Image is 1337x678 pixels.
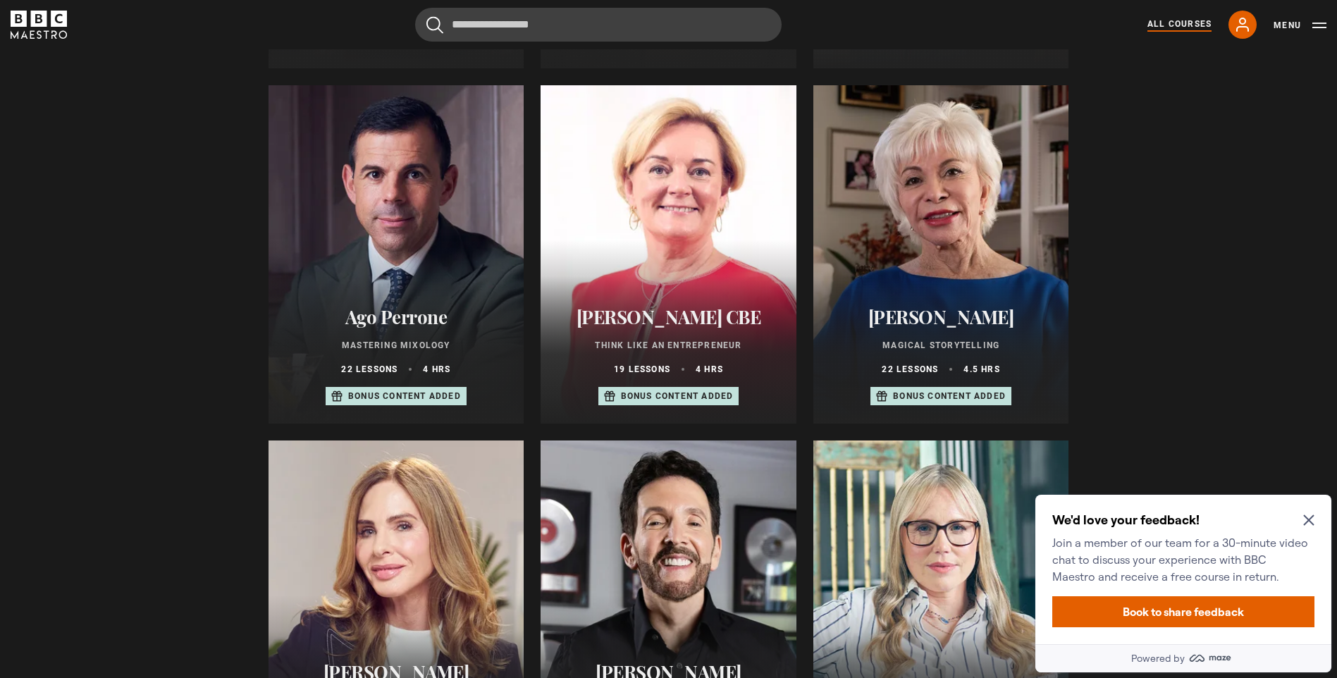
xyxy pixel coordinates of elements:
[1147,18,1212,32] a: All Courses
[830,339,1052,352] p: Magical Storytelling
[285,339,507,352] p: Mastering Mixology
[11,11,67,39] svg: BBC Maestro
[269,85,524,424] a: Ago Perrone Mastering Mixology 22 lessons 4 hrs Bonus content added
[830,306,1052,328] h2: [PERSON_NAME]
[423,363,450,376] p: 4 hrs
[6,6,302,183] div: Optional study invitation
[23,23,279,39] h2: We'd love your feedback!
[882,363,938,376] p: 22 lessons
[557,306,780,328] h2: [PERSON_NAME] CBE
[415,8,782,42] input: Search
[348,390,461,402] p: Bonus content added
[813,85,1069,424] a: [PERSON_NAME] Magical Storytelling 22 lessons 4.5 hrs Bonus content added
[557,339,780,352] p: Think Like an Entrepreneur
[6,155,302,183] a: Powered by maze
[285,306,507,328] h2: Ago Perrone
[614,363,670,376] p: 19 lessons
[23,45,279,96] p: Join a member of our team for a 30-minute video chat to discuss your experience with BBC Maestro ...
[273,25,285,37] button: Close Maze Prompt
[893,390,1006,402] p: Bonus content added
[426,16,443,34] button: Submit the search query
[1274,18,1326,32] button: Toggle navigation
[541,85,796,424] a: [PERSON_NAME] CBE Think Like an Entrepreneur 19 lessons 4 hrs Bonus content added
[23,107,285,138] button: Book to share feedback
[621,390,734,402] p: Bonus content added
[341,363,398,376] p: 22 lessons
[696,363,723,376] p: 4 hrs
[963,363,999,376] p: 4.5 hrs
